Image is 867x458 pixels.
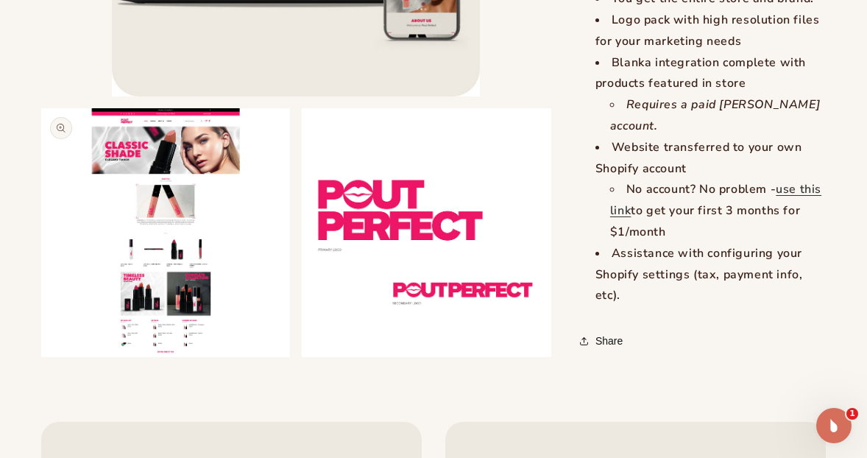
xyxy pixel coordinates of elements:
em: Requires a paid [PERSON_NAME] account. [610,96,820,134]
button: Share [581,325,627,357]
li: Logo pack with high resolution files for your marketing needs [595,10,826,52]
iframe: Intercom live chat [816,408,852,443]
li: Website transferred to your own Shopify account [595,137,826,243]
li: No account? No problem - to get your first 3 months for $1/month [610,179,826,242]
li: Assistance with configuring your Shopify settings (tax, payment info, etc). [595,243,826,306]
li: Blanka integration complete with products featured in store [595,52,826,137]
span: 1 [846,408,858,420]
